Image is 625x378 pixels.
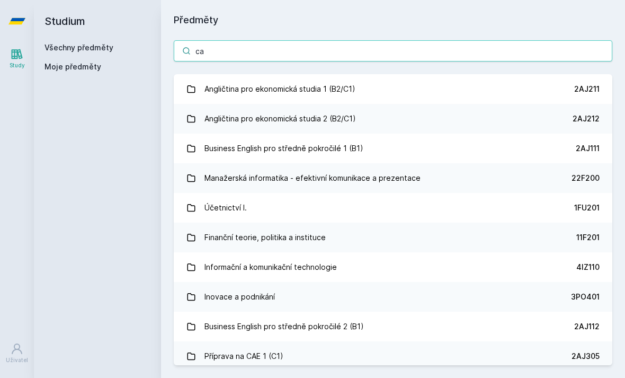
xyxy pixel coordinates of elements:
div: 22F200 [572,173,600,183]
div: 2AJ305 [572,351,600,362]
div: Manažerská informatika - efektivní komunikace a prezentace [204,168,421,189]
div: Příprava na CAE 1 (C1) [204,346,283,367]
div: 2AJ212 [573,113,600,124]
div: Finanční teorie, politika a instituce [204,227,326,248]
input: Název nebo ident předmětu… [174,40,612,61]
a: Study [2,42,32,75]
div: Study [10,61,25,69]
a: Angličtina pro ekonomická studia 2 (B2/C1) 2AJ212 [174,104,612,134]
a: Finanční teorie, politika a instituce 11F201 [174,223,612,252]
div: Angličtina pro ekonomická studia 1 (B2/C1) [204,78,355,100]
div: 2AJ112 [574,321,600,332]
a: Informační a komunikační technologie 4IZ110 [174,252,612,282]
a: Všechny předměty [44,43,113,52]
div: Uživatel [6,356,28,364]
div: 11F201 [576,232,600,243]
div: 2AJ111 [576,143,600,154]
div: 2AJ211 [574,84,600,94]
div: Business English pro středně pokročilé 1 (B1) [204,138,363,159]
div: Inovace a podnikání [204,286,275,307]
a: Účetnictví I. 1FU201 [174,193,612,223]
a: Manažerská informatika - efektivní komunikace a prezentace 22F200 [174,163,612,193]
div: 1FU201 [574,203,600,213]
a: Angličtina pro ekonomická studia 1 (B2/C1) 2AJ211 [174,74,612,104]
a: Business English pro středně pokročilé 2 (B1) 2AJ112 [174,312,612,341]
a: Business English pro středně pokročilé 1 (B1) 2AJ111 [174,134,612,163]
div: Angličtina pro ekonomická studia 2 (B2/C1) [204,108,356,129]
a: Inovace a podnikání 3PO401 [174,282,612,312]
a: Příprava na CAE 1 (C1) 2AJ305 [174,341,612,371]
a: Uživatel [2,337,32,370]
div: Informační a komunikační technologie [204,257,337,278]
div: 3PO401 [571,292,600,302]
h1: Předměty [174,13,612,28]
span: Moje předměty [44,61,101,72]
div: Business English pro středně pokročilé 2 (B1) [204,316,364,337]
div: 4IZ110 [576,262,600,272]
div: Účetnictví I. [204,197,247,218]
